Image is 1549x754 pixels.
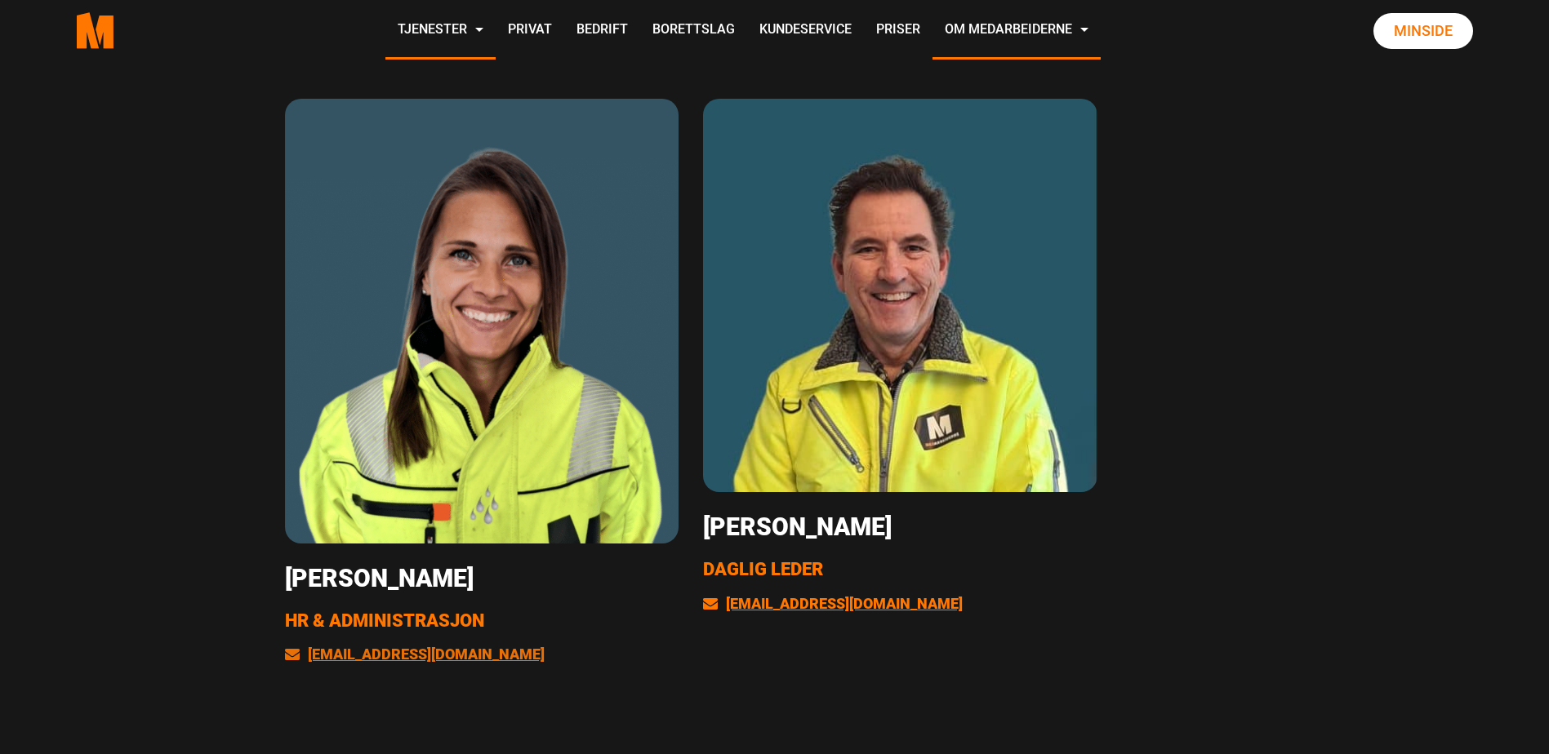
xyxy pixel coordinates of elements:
[640,2,747,60] a: Borettslag
[285,645,545,663] a: [EMAIL_ADDRESS][DOMAIN_NAME]
[285,564,679,593] h3: [PERSON_NAME]
[285,610,484,631] span: HR & Administrasjon
[703,512,1097,542] h3: [PERSON_NAME]
[703,559,823,579] span: Daglig leder
[564,2,640,60] a: Bedrift
[864,2,933,60] a: Priser
[703,99,1097,493] img: HANS SALOMONSEN
[285,99,679,543] img: Eileen bilder
[496,2,564,60] a: Privat
[933,2,1101,60] a: Om Medarbeiderne
[1373,13,1473,49] a: Minside
[703,595,963,612] a: [EMAIL_ADDRESS][DOMAIN_NAME]
[747,2,864,60] a: Kundeservice
[385,2,496,60] a: Tjenester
